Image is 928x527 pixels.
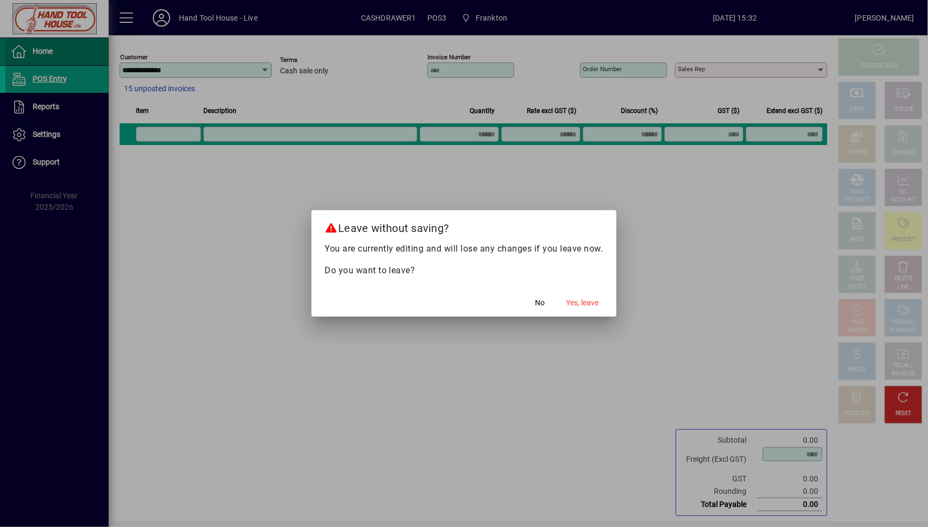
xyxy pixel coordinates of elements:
p: Do you want to leave? [325,264,603,277]
button: Yes, leave [562,293,603,312]
button: No [523,293,558,312]
span: Yes, leave [566,297,599,309]
span: No [535,297,545,309]
p: You are currently editing and will lose any changes if you leave now. [325,242,603,255]
h2: Leave without saving? [312,210,616,242]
